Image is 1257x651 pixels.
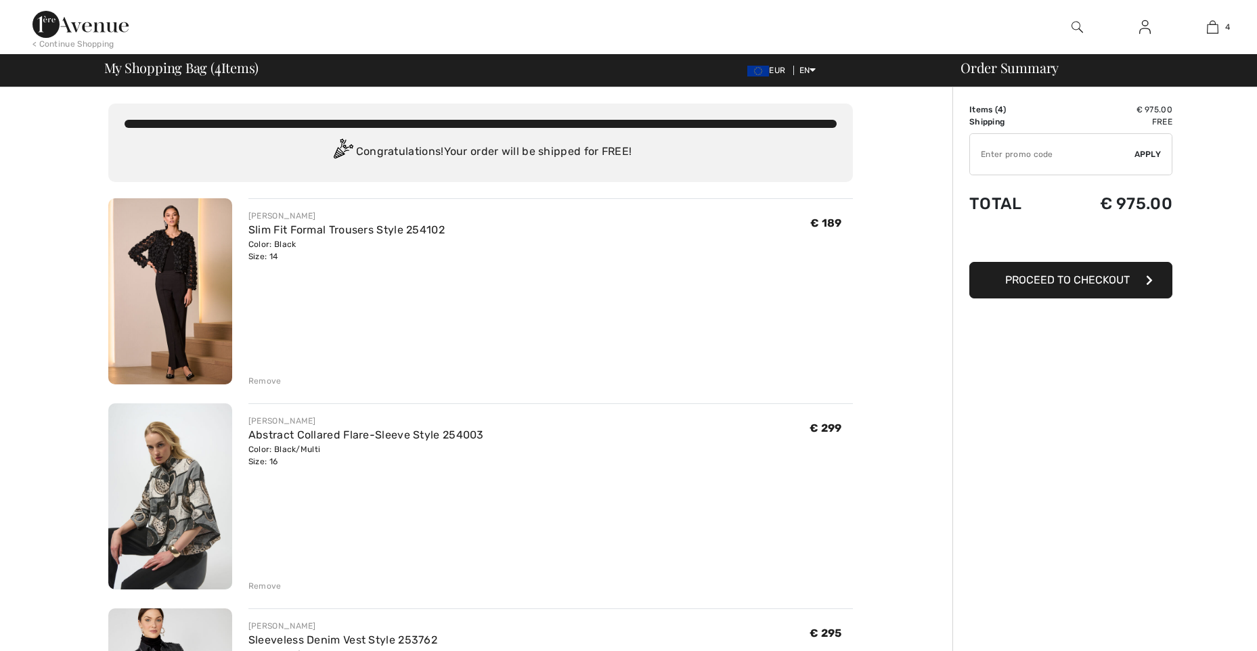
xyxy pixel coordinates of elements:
[248,620,437,632] div: [PERSON_NAME]
[969,181,1055,227] td: Total
[1225,21,1230,33] span: 4
[248,375,282,387] div: Remove
[329,139,356,166] img: Congratulation2.svg
[248,415,484,427] div: [PERSON_NAME]
[747,66,769,76] img: Euro
[969,227,1172,257] iframe: PayPal
[1207,19,1218,35] img: My Bag
[125,139,837,166] div: Congratulations! Your order will be shipped for FREE!
[969,262,1172,298] button: Proceed to Checkout
[1055,116,1172,128] td: Free
[944,61,1249,74] div: Order Summary
[1134,148,1162,160] span: Apply
[1072,19,1083,35] img: search the website
[32,38,114,50] div: < Continue Shopping
[248,210,445,222] div: [PERSON_NAME]
[969,104,1055,116] td: Items ( )
[248,443,484,468] div: Color: Black/Multi Size: 16
[108,403,232,589] img: Abstract Collared Flare-Sleeve Style 254003
[248,580,282,592] div: Remove
[810,627,842,639] span: € 295
[248,428,484,441] a: Abstract Collared Flare-Sleeve Style 254003
[1055,181,1172,227] td: € 975.00
[104,61,259,74] span: My Shopping Bag ( Items)
[1005,273,1130,286] span: Proceed to Checkout
[1128,19,1162,36] a: Sign In
[108,198,232,384] img: Slim Fit Formal Trousers Style 254102
[969,116,1055,128] td: Shipping
[32,11,129,38] img: 1ère Avenue
[970,134,1134,175] input: Promo code
[248,238,445,263] div: Color: Black Size: 14
[1139,19,1151,35] img: My Info
[248,633,437,646] a: Sleeveless Denim Vest Style 253762
[1055,104,1172,116] td: € 975.00
[248,223,445,236] a: Slim Fit Formal Trousers Style 254102
[799,66,816,75] span: EN
[1179,19,1245,35] a: 4
[810,217,842,229] span: € 189
[998,105,1003,114] span: 4
[747,66,791,75] span: EUR
[810,422,842,434] span: € 299
[215,58,221,75] span: 4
